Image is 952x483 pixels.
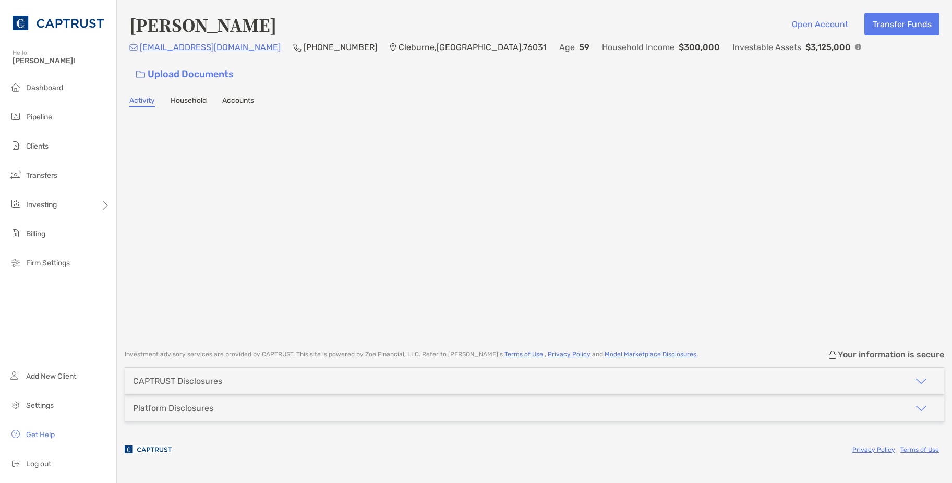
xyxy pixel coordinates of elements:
[9,227,22,239] img: billing icon
[26,230,45,238] span: Billing
[9,168,22,181] img: transfers icon
[915,402,927,415] img: icon arrow
[805,41,851,54] p: $3,125,000
[171,96,207,107] a: Household
[26,259,70,268] span: Firm Settings
[504,351,543,358] a: Terms of Use
[605,351,696,358] a: Model Marketplace Disclosures
[784,13,856,35] button: Open Account
[26,171,57,180] span: Transfers
[129,44,138,51] img: Email Icon
[304,41,377,54] p: [PHONE_NUMBER]
[602,41,674,54] p: Household Income
[390,43,396,52] img: Location Icon
[26,142,49,151] span: Clients
[26,113,52,122] span: Pipeline
[855,44,861,50] img: Info Icon
[732,41,801,54] p: Investable Assets
[9,428,22,440] img: get-help icon
[26,401,54,410] span: Settings
[399,41,547,54] p: Cleburne , [GEOGRAPHIC_DATA] , 76031
[26,200,57,209] span: Investing
[129,13,276,37] h4: [PERSON_NAME]
[9,457,22,469] img: logout icon
[13,56,110,65] span: [PERSON_NAME]!
[26,83,63,92] span: Dashboard
[900,446,939,453] a: Terms of Use
[559,41,575,54] p: Age
[9,139,22,152] img: clients icon
[26,430,55,439] span: Get Help
[293,43,302,52] img: Phone Icon
[26,460,51,468] span: Log out
[9,81,22,93] img: dashboard icon
[9,256,22,269] img: firm-settings icon
[852,446,895,453] a: Privacy Policy
[838,349,944,359] p: Your information is secure
[129,63,240,86] a: Upload Documents
[140,41,281,54] p: [EMAIL_ADDRESS][DOMAIN_NAME]
[133,376,222,386] div: CAPTRUST Disclosures
[133,403,213,413] div: Platform Disclosures
[125,438,172,461] img: company logo
[9,198,22,210] img: investing icon
[915,375,927,388] img: icon arrow
[579,41,589,54] p: 59
[125,351,698,358] p: Investment advisory services are provided by CAPTRUST . This site is powered by Zoe Financial, LL...
[9,369,22,382] img: add_new_client icon
[13,4,104,42] img: CAPTRUST Logo
[864,13,939,35] button: Transfer Funds
[26,372,76,381] span: Add New Client
[679,41,720,54] p: $300,000
[222,96,254,107] a: Accounts
[9,110,22,123] img: pipeline icon
[9,399,22,411] img: settings icon
[129,96,155,107] a: Activity
[136,71,145,78] img: button icon
[548,351,591,358] a: Privacy Policy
